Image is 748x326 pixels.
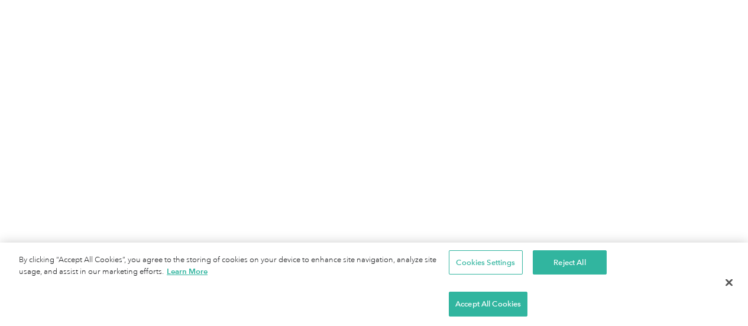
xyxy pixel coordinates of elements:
[716,270,742,296] button: Close
[167,267,208,276] a: More information about your privacy, opens in a new tab
[19,254,449,278] div: By clicking “Accept All Cookies”, you agree to the storing of cookies on your device to enhance s...
[533,250,607,275] button: Reject All
[449,250,523,275] button: Cookies Settings
[449,292,527,317] button: Accept All Cookies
